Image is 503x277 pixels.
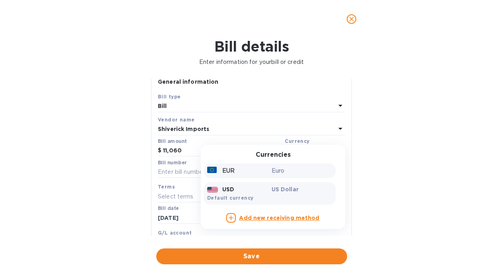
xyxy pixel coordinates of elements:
[156,248,347,264] button: Save
[207,187,218,192] img: USD
[256,151,291,159] h3: Currencies
[163,145,282,157] input: $ Enter bill amount
[158,212,233,224] input: Select date
[272,167,333,175] p: Euro
[158,126,209,132] b: Shiverick Imports
[207,195,253,201] b: Default currency
[158,166,345,178] input: Enter bill number
[158,117,194,123] b: Vendor name
[158,160,186,165] label: Bill number
[239,215,319,221] b: Add new receiving method
[158,139,186,144] label: Bill amount
[163,252,341,261] span: Save
[6,38,497,55] h1: Bill details
[158,230,192,236] b: G/L account
[158,103,167,109] b: Bill
[222,185,234,193] p: USD
[158,145,163,157] div: $
[158,79,219,85] b: General information
[222,167,235,175] p: EUR
[285,138,309,144] b: Currency
[342,10,361,29] button: close
[158,184,175,190] b: Terms
[158,94,181,100] b: Bill type
[272,185,333,193] p: US Dollar
[6,58,497,66] p: Enter information for your bill or credit
[158,206,179,211] label: Bill date
[158,192,194,201] p: Select terms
